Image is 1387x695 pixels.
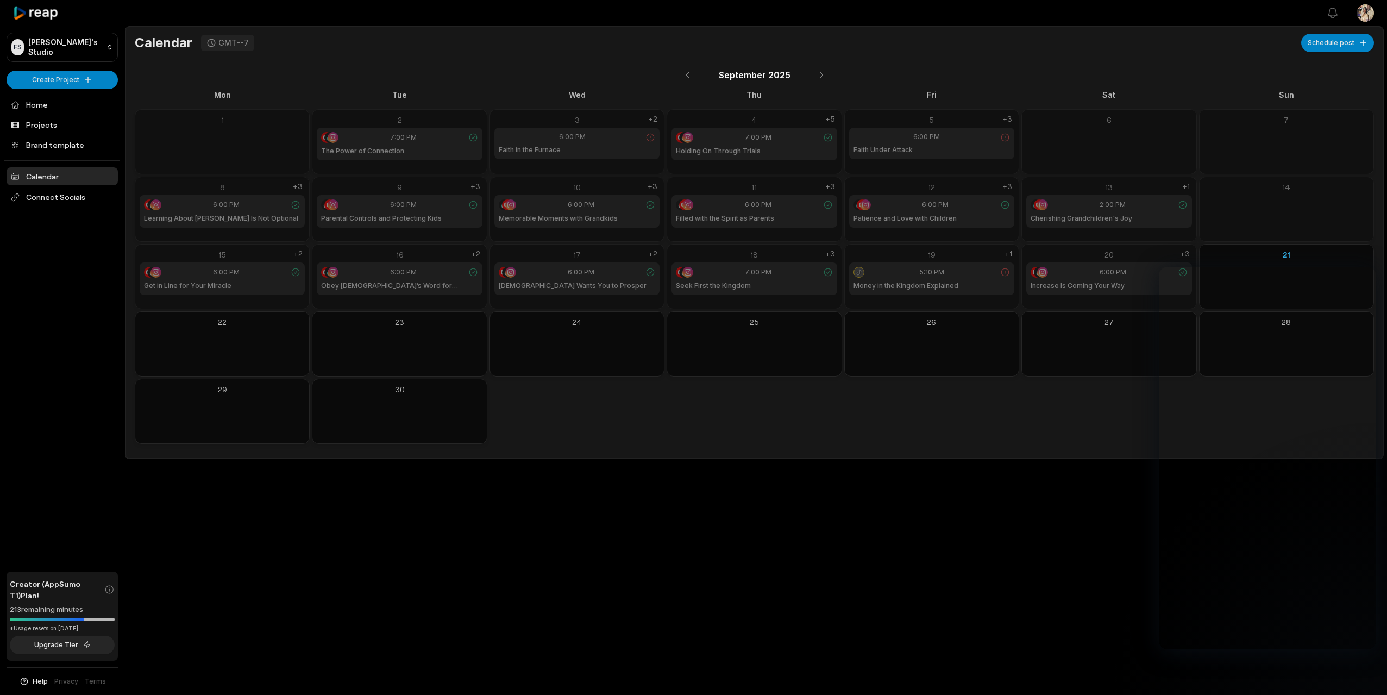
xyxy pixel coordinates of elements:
span: 2:00 PM [1100,200,1126,210]
iframe: Intercom live chat [1350,658,1376,684]
span: 6:00 PM [213,267,240,277]
button: Upgrade Tier [10,636,115,654]
div: 20 [1026,249,1191,260]
button: Create Project [7,71,118,89]
div: 10 [494,181,660,193]
a: Terms [85,677,106,686]
p: [PERSON_NAME]'s Studio [28,37,102,57]
span: 6:00 PM [390,267,417,277]
span: 7:00 PM [745,267,771,277]
div: 3 [494,114,660,126]
a: Projects [7,116,118,134]
div: *Usage resets on [DATE] [10,624,115,633]
div: Tue [312,89,487,101]
div: 19 [849,249,1014,260]
div: 6 [1026,114,1191,126]
div: 9 [317,181,482,193]
span: 7:00 PM [745,133,771,142]
a: Home [7,96,118,114]
h1: Memorable Moments with Grandkids [499,214,618,223]
h1: Holding On Through Trials [676,146,761,156]
span: 6:00 PM [568,200,594,210]
span: 6:00 PM [559,132,586,142]
div: 5 [849,114,1014,126]
div: 16 [317,249,482,260]
span: September 2025 [719,68,790,82]
div: 4 [671,114,837,126]
span: 6:00 PM [390,200,417,210]
span: 5:10 PM [920,267,944,277]
div: 12 [849,181,1014,193]
h1: Increase Is Coming Your Way [1031,281,1125,291]
div: 1 [140,114,305,126]
h1: Learning About [PERSON_NAME] Is Not Optional [144,214,298,223]
h1: [DEMOGRAPHIC_DATA] Wants You to Prosper [499,281,647,291]
span: 7:00 PM [390,133,417,142]
button: Help [19,677,48,686]
button: Schedule post [1301,34,1374,52]
div: Sat [1021,89,1196,101]
div: 11 [671,181,837,193]
div: 213 remaining minutes [10,604,115,615]
h1: Calendar [135,35,192,51]
h1: Faith Under Attack [853,145,913,155]
div: 13 [1026,181,1191,193]
div: FS [11,39,24,55]
div: 15 [140,249,305,260]
div: Sun [1199,89,1374,101]
div: Thu [667,89,842,101]
a: Brand template [7,136,118,154]
span: Connect Socials [7,187,118,207]
h1: Parental Controls and Protecting Kids [321,214,442,223]
span: Help [33,677,48,686]
div: Fri [844,89,1019,101]
h1: Obey [DEMOGRAPHIC_DATA]’s Word for Miracles [321,281,478,291]
span: 6:00 PM [1100,267,1126,277]
h1: Filled with the Spirit as Parents [676,214,774,223]
h1: Money in the Kingdom Explained [853,281,958,291]
h1: Patience and Love with Children [853,214,957,223]
div: 14 [1204,181,1369,193]
div: 7 [1204,114,1369,126]
span: 6:00 PM [568,267,594,277]
h1: Faith in the Furnace [499,145,561,155]
div: Mon [135,89,310,101]
iframe: Intercom live chat [1159,267,1376,649]
span: 6:00 PM [922,200,949,210]
h1: The Power of Connection [321,146,404,156]
h1: Seek First the Kingdom [676,281,751,291]
div: 2 [317,114,482,126]
div: 18 [671,249,837,260]
div: Wed [489,89,664,101]
span: 6:00 PM [745,200,771,210]
a: Privacy [54,677,78,686]
span: 6:00 PM [913,132,940,142]
div: 17 [494,249,660,260]
div: 8 [140,181,305,193]
a: Calendar [7,167,118,185]
h1: Get in Line for Your Miracle [144,281,231,291]
div: GMT--7 [218,38,249,48]
span: Creator (AppSumo T1) Plan! [10,578,104,601]
h1: Cherishing Grandchildren's Joy [1031,214,1132,223]
span: 6:00 PM [213,200,240,210]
